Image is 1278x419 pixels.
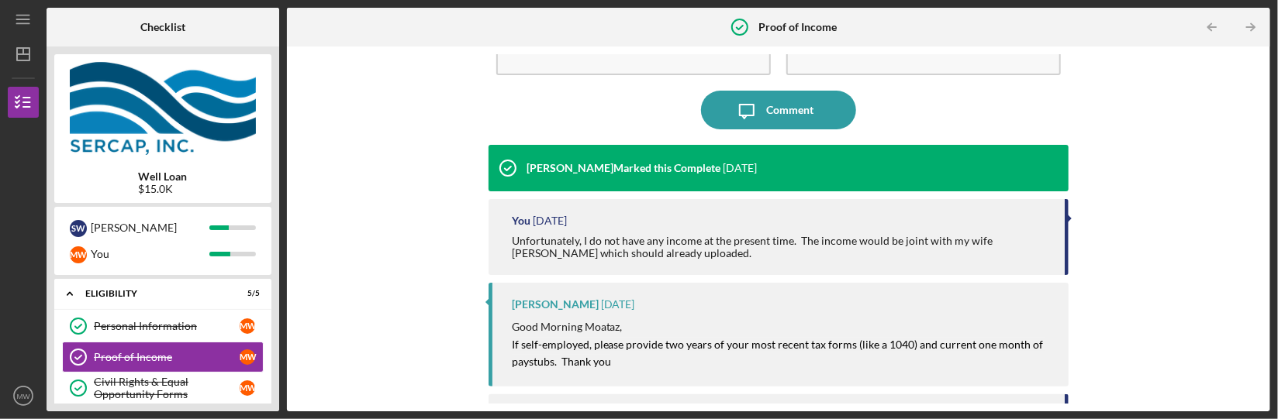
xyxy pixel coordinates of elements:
button: Comment [701,91,856,129]
div: [PERSON_NAME] Marked this Complete [527,162,721,174]
a: Proof of IncomeMW [62,342,264,373]
b: Checklist [140,21,185,33]
button: MW [8,380,39,411]
div: You [512,215,530,227]
a: Personal InformationMW [62,311,264,342]
div: Comment [766,91,813,129]
time: 2025-07-31 15:36 [533,215,567,227]
text: MW [16,392,30,400]
div: Civil Rights & Equal Opportunity Forms [94,376,240,400]
div: M W [240,349,255,365]
div: [PERSON_NAME] [512,298,599,311]
img: Product logo [54,62,271,155]
time: 2025-08-07 12:40 [724,162,758,174]
mark: If self-employed, please provide two years of your most recent tax forms (like a 1040) and curren... [512,338,1046,368]
div: Unfortunately, I do not have any income at the present time. The income would be joint with my wi... [512,235,1050,259]
div: Proof of Income [94,351,240,363]
div: M W [240,318,255,334]
a: Civil Rights & Equal Opportunity FormsMW [62,373,264,404]
b: Well Loan [139,170,188,183]
div: $15.0K [139,183,188,195]
div: You [91,241,209,267]
div: S W [70,220,87,237]
div: M W [240,380,255,396]
time: 2025-07-31 15:15 [601,298,635,311]
div: [PERSON_NAME] [91,215,209,241]
div: M W [70,246,87,263]
b: Proof of Income [759,21,838,33]
div: 5 / 5 [232,289,260,298]
p: Good Morning Moataz, [512,318,1054,335]
div: Eligibility [85,289,221,298]
div: Personal Information [94,320,240,332]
